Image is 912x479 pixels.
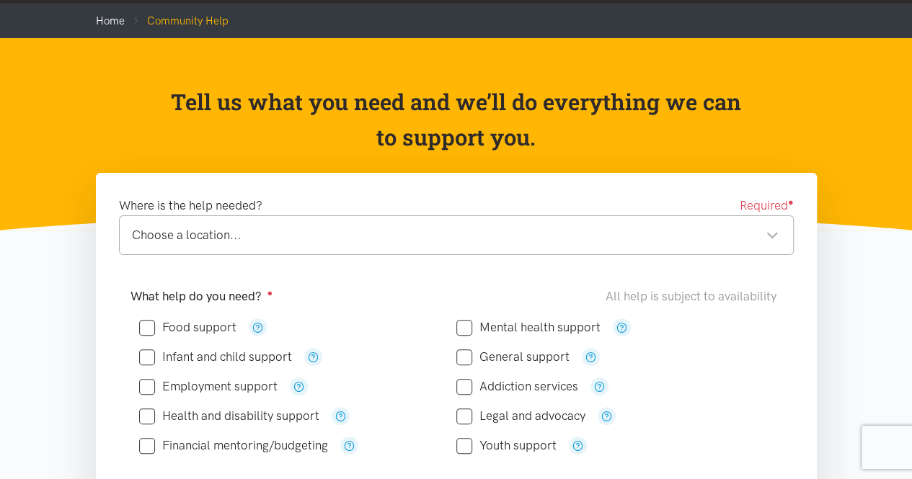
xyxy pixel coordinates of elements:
[456,410,585,422] label: Legal and advocacy
[740,196,794,215] span: Required
[267,287,273,298] sup: ●
[456,439,557,452] label: Youth support
[96,14,125,27] a: Home
[169,84,743,156] p: Tell us what you need and we’ll do everything we can to support you.
[125,12,229,30] li: Community Help
[456,380,578,393] label: Addiction services
[456,351,570,363] label: General support
[788,197,794,207] sup: ●
[139,439,328,452] label: Financial mentoring/budgeting
[119,196,262,215] label: Where is the help needed?
[606,287,782,306] div: All help is subject to availability
[139,380,278,393] label: Employment support
[456,321,601,333] label: Mental health support
[139,351,292,363] label: Infant and child support
[130,287,273,306] label: What help do you need?
[139,410,319,422] label: Health and disability support
[132,225,779,245] div: Choose a location...
[139,321,236,333] label: Food support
